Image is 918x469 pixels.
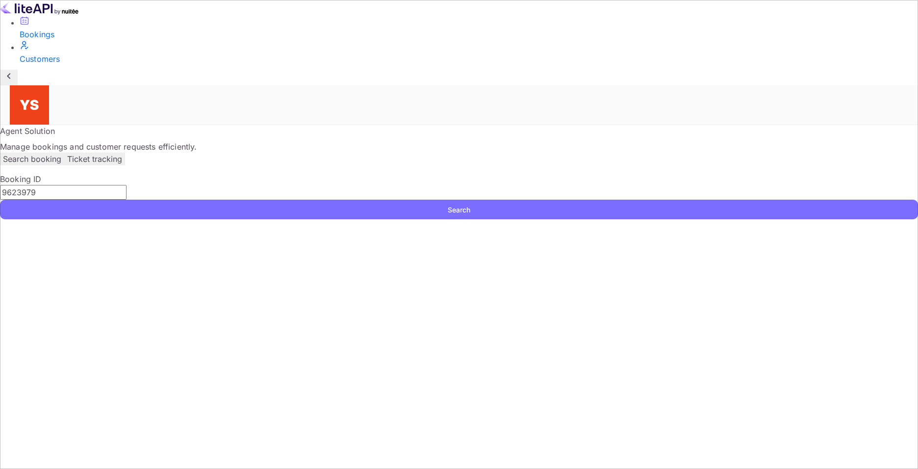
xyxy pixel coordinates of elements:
[20,53,918,65] div: Customers
[10,85,49,125] img: Yandex Support
[20,28,918,40] div: Bookings
[67,153,122,165] p: Ticket tracking
[20,16,918,40] a: Bookings
[20,40,918,65] a: Customers
[3,153,61,165] p: Search booking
